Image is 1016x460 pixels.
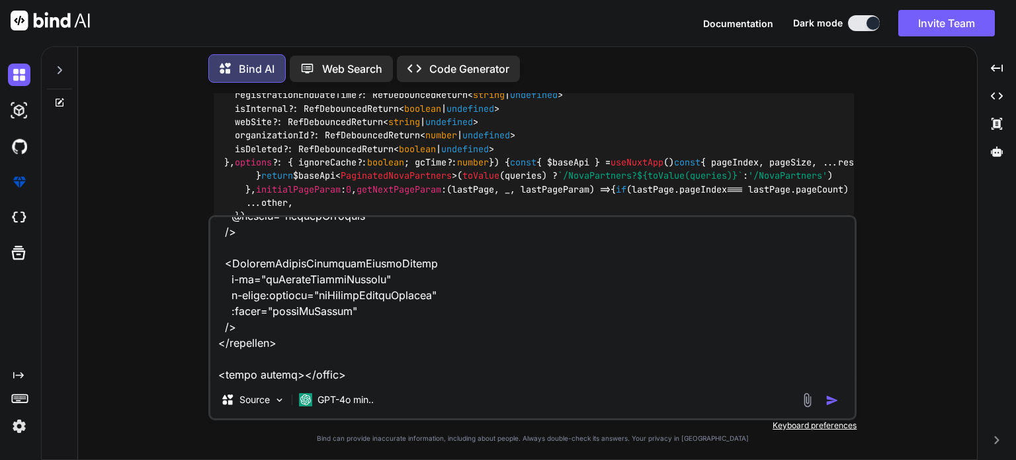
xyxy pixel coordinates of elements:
img: premium [8,171,30,193]
img: githubDark [8,135,30,158]
span: boolean [404,103,441,115]
span: ${toValue(queries)} [637,170,738,182]
span: return [261,170,293,182]
span: undefined [510,89,558,101]
span: getNextPageParam [357,183,441,195]
span: 0 [346,183,351,195]
img: GPT-4o mini [299,393,312,406]
span: options [235,156,272,168]
span: pageCount [796,183,843,195]
span: undefined [441,143,489,155]
span: `/NovaPartners? ` [558,170,743,182]
p: Bind AI [239,61,275,77]
img: Pick Models [274,394,285,406]
p: Keyboard preferences [208,420,857,431]
img: icon [825,394,839,407]
textarea: loremip do sita cons adipis <elitse doeiu temp="in"> utlabo etdo { MagnaaLiquaenImadminiMve } qui... [210,217,855,381]
img: cloudideIcon [8,207,30,229]
img: settings [8,415,30,437]
span: undefined [462,129,510,141]
span: undefined [425,116,473,128]
p: GPT-4o min.. [317,393,374,406]
p: Web Search [322,61,382,77]
img: darkAi-studio [8,99,30,122]
p: Code Generator [429,61,509,77]
span: undefined [446,103,494,115]
span: boolean [367,156,404,168]
span: const [510,156,536,168]
span: pageIndex [679,183,727,195]
span: ( ) => [446,183,611,195]
span: Documentation [703,18,773,29]
span: if [616,183,626,195]
p: Source [239,393,270,406]
span: string [473,89,505,101]
span: lastPage, _, lastPageParam [452,183,589,195]
button: Invite Team [898,10,995,36]
span: initialPageParam [256,183,341,195]
span: number [425,129,457,141]
p: Bind can provide inaccurate information, including about people. Always double-check its answers.... [208,434,857,443]
img: darkChat [8,64,30,86]
span: const [674,156,700,168]
img: Bind AI [11,11,90,30]
span: useNuxtApp [611,156,663,168]
button: Documentation [703,17,773,30]
img: attachment [800,392,815,408]
span: boolean [399,143,436,155]
span: '/NovaPartners' [748,170,827,182]
span: number [457,156,489,168]
span: string [388,116,420,128]
span: Dark mode [793,17,843,30]
span: toValue [462,170,499,182]
span: PaginatedNovaPartners [341,170,452,182]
